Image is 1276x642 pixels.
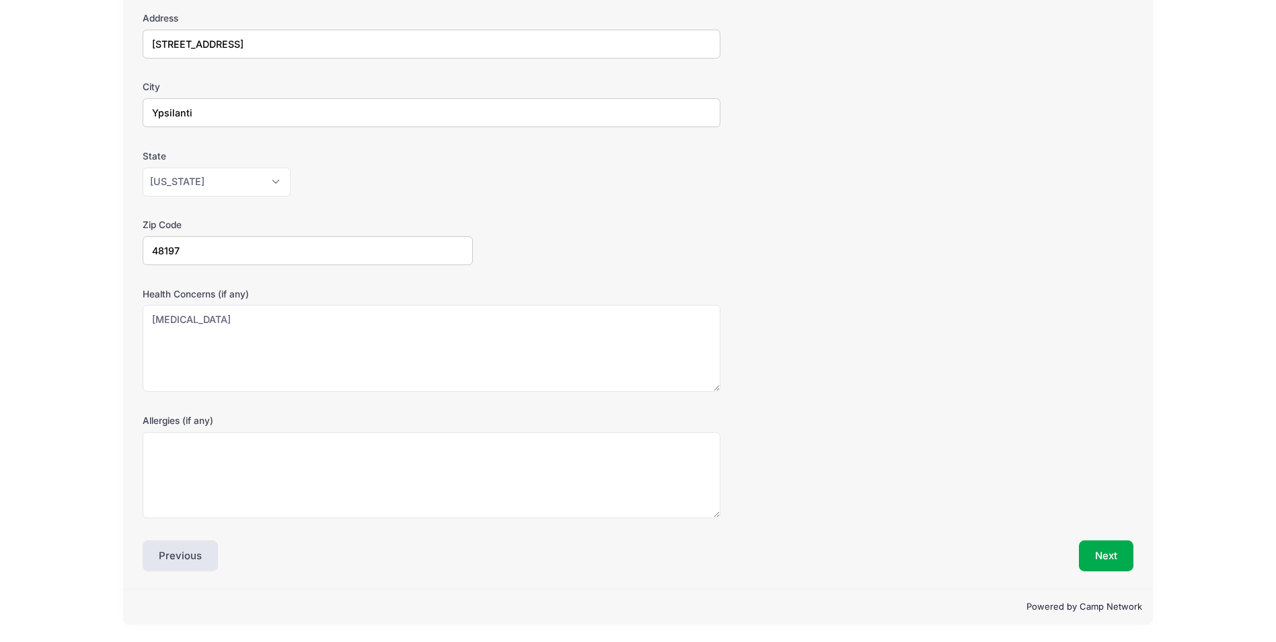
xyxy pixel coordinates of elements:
[143,80,473,94] label: City
[143,236,473,265] input: xxxxx
[134,600,1141,614] p: Powered by Camp Network
[143,287,473,301] label: Health Concerns (if any)
[143,414,473,427] label: Allergies (if any)
[143,149,473,163] label: State
[143,11,473,25] label: Address
[1079,540,1133,571] button: Next
[143,540,218,571] button: Previous
[143,218,473,231] label: Zip Code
